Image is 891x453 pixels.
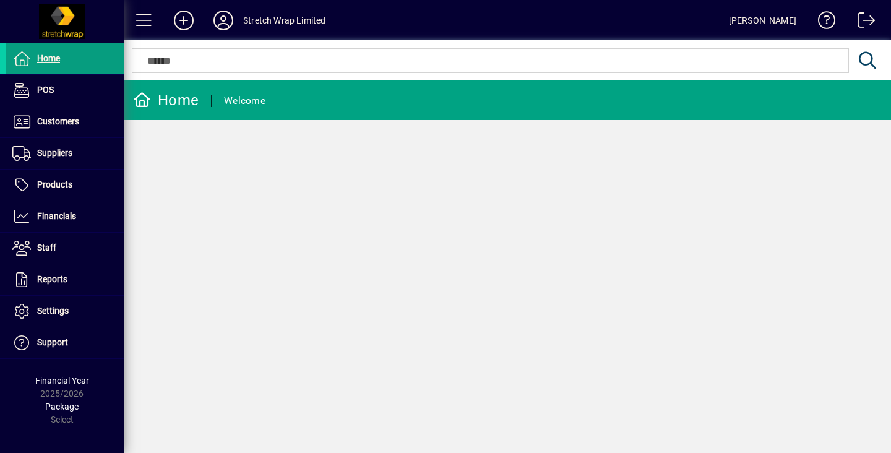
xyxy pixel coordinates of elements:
a: POS [6,75,124,106]
span: Products [37,179,72,189]
button: Profile [204,9,243,32]
span: Financial Year [35,376,89,386]
span: Package [45,402,79,412]
span: Suppliers [37,148,72,158]
span: Reports [37,274,67,284]
span: Support [37,337,68,347]
span: Financials [37,211,76,221]
a: Logout [848,2,876,43]
a: Financials [6,201,124,232]
div: Stretch Wrap Limited [243,11,326,30]
span: Staff [37,243,56,252]
a: Suppliers [6,138,124,169]
button: Add [164,9,204,32]
span: Customers [37,116,79,126]
div: [PERSON_NAME] [729,11,796,30]
a: Products [6,170,124,201]
div: Home [133,90,199,110]
div: Welcome [224,91,265,111]
a: Knowledge Base [809,2,836,43]
a: Support [6,327,124,358]
a: Staff [6,233,124,264]
a: Customers [6,106,124,137]
a: Reports [6,264,124,295]
a: Settings [6,296,124,327]
span: Settings [37,306,69,316]
span: POS [37,85,54,95]
span: Home [37,53,60,63]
